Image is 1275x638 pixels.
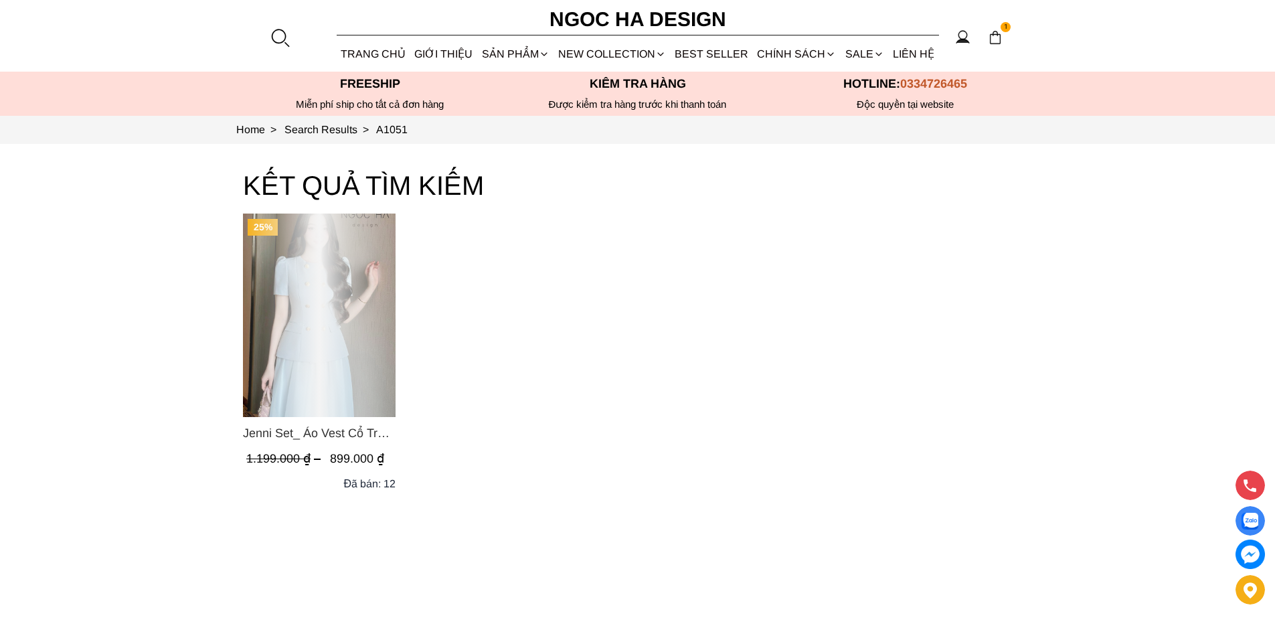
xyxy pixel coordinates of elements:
span: 1.199.000 ₫ [246,452,324,465]
div: SẢN PHẨM [477,36,554,72]
a: Link to Jenni Set_ Áo Vest Cổ Tròn Đính Cúc, Chân Váy Tơ Màu Xanh A1051+CV132 [243,424,396,443]
a: TRANG CHỦ [337,36,410,72]
span: Jenni Set_ Áo Vest Cổ Tròn Đính Cúc, Chân Váy Tơ Màu Xanh A1051+CV132 [243,424,396,443]
a: BEST SELLER [671,36,753,72]
p: Hotline: [772,77,1039,91]
font: Kiểm tra hàng [590,77,686,90]
a: NEW COLLECTION [554,36,670,72]
p: Được kiểm tra hàng trước khi thanh toán [504,98,772,110]
div: Miễn phí ship cho tất cả đơn hàng [236,98,504,110]
div: Đã bán: 12 [343,475,396,492]
a: Product image - Jenni Set_ Áo Vest Cổ Tròn Đính Cúc, Chân Váy Tơ Màu Xanh A1051+CV132 [243,214,396,417]
a: LIÊN HỆ [888,36,938,72]
span: 0334726465 [900,77,967,90]
p: Freeship [236,77,504,91]
span: 1 [1001,22,1011,33]
h6: Độc quyền tại website [772,98,1039,110]
img: img-CART-ICON-ksit0nf1 [988,30,1003,45]
a: Display image [1236,506,1265,536]
a: messenger [1236,540,1265,569]
div: Chính sách [753,36,841,72]
a: Link to Home [236,124,284,135]
img: Display image [1242,513,1258,530]
a: Link to A1051 [376,124,408,135]
a: SALE [841,36,888,72]
h3: KẾT QUẢ TÌM KIẾM [243,164,1033,207]
a: GIỚI THIỆU [410,36,477,72]
span: > [357,124,374,135]
span: 899.000 ₫ [330,452,384,465]
span: > [265,124,282,135]
a: Ngoc Ha Design [537,3,738,35]
a: Link to Search Results [284,124,376,135]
